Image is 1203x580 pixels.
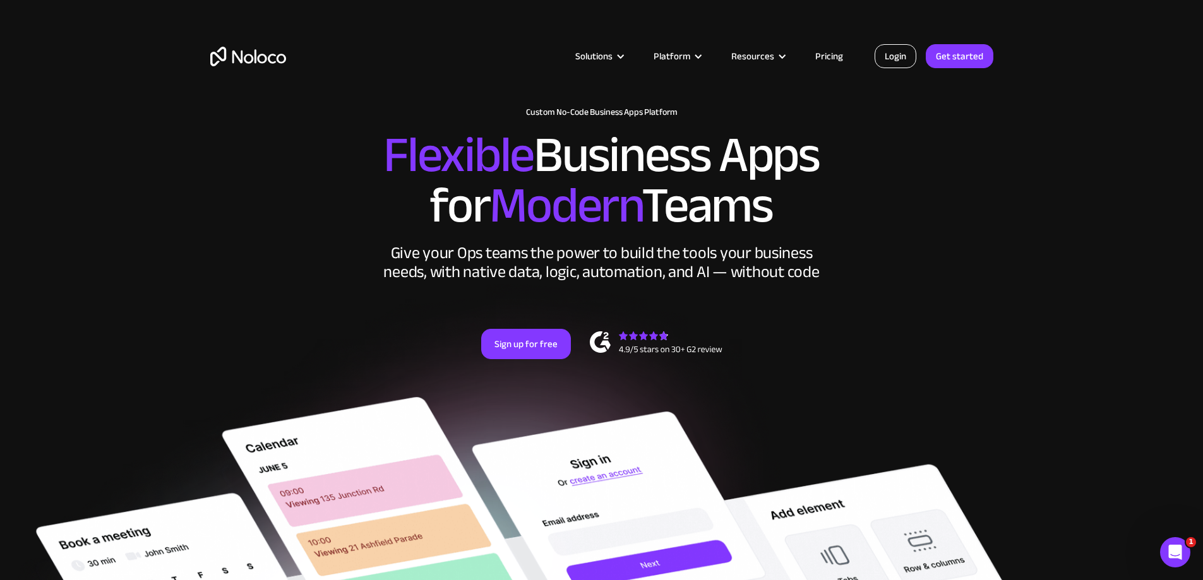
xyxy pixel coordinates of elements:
a: Sign up for free [481,329,571,359]
a: home [210,47,286,66]
div: Platform [638,48,715,64]
div: Resources [731,48,774,64]
span: 1 [1186,537,1196,547]
div: Solutions [560,48,638,64]
a: Pricing [799,48,859,64]
a: Get started [926,44,993,68]
h2: Business Apps for Teams [210,130,993,231]
div: Give your Ops teams the power to build the tools your business needs, with native data, logic, au... [381,244,823,281]
div: Platform [654,48,690,64]
span: Flexible [383,108,534,202]
div: Solutions [575,48,613,64]
a: Login [875,44,916,68]
iframe: Intercom live chat [1160,537,1190,567]
span: Modern [489,158,642,252]
div: Resources [715,48,799,64]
